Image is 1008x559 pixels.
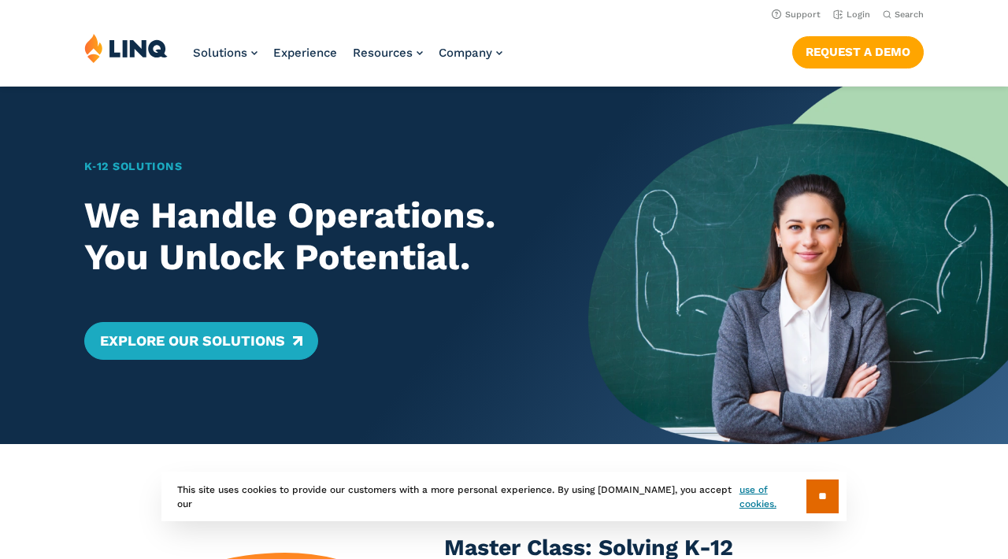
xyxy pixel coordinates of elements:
span: Search [895,9,924,20]
h1: K‑12 Solutions [84,158,547,175]
span: Solutions [193,46,247,60]
a: Explore Our Solutions [84,322,318,360]
a: Request a Demo [792,36,924,68]
nav: Button Navigation [792,33,924,68]
span: Company [439,46,492,60]
a: Resources [353,46,423,60]
a: Solutions [193,46,258,60]
h2: We Handle Operations. You Unlock Potential. [84,194,547,278]
a: use of cookies. [739,483,806,511]
div: This site uses cookies to provide our customers with a more personal experience. By using [DOMAIN... [161,472,847,521]
a: Experience [273,46,337,60]
span: Resources [353,46,413,60]
a: Company [439,46,502,60]
nav: Primary Navigation [193,33,502,85]
img: LINQ | K‑12 Software [84,33,168,63]
img: Home Banner [588,87,1008,444]
a: Support [772,9,821,20]
a: Login [833,9,870,20]
button: Open Search Bar [883,9,924,20]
